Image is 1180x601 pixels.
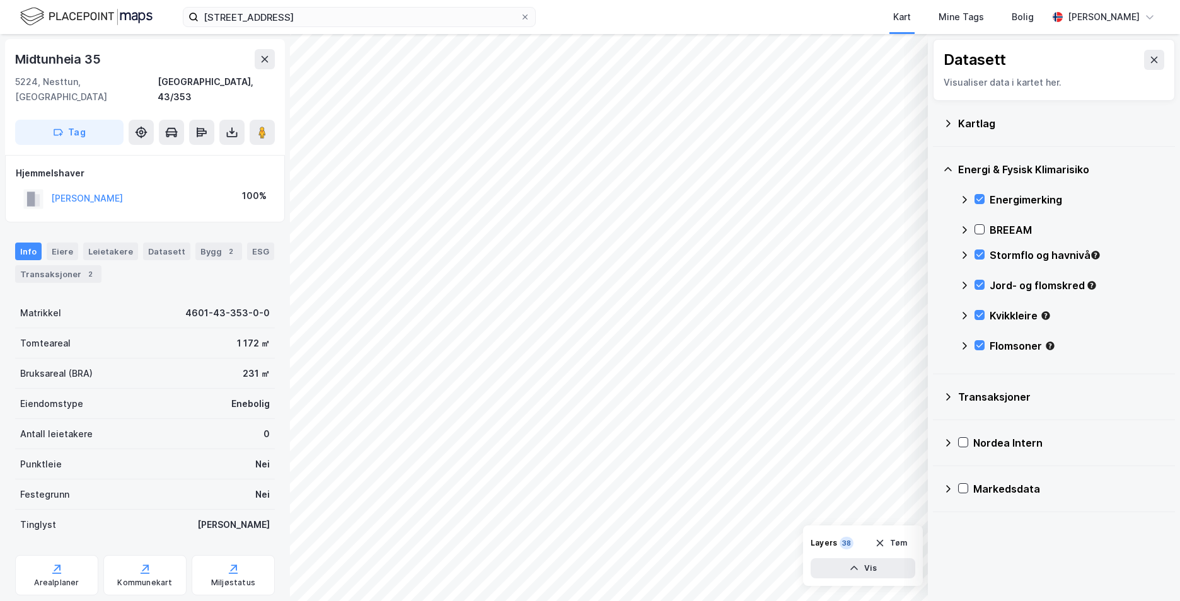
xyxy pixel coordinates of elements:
[1117,541,1180,601] iframe: Chat Widget
[990,278,1165,293] div: Jord- og flomskred
[958,116,1165,131] div: Kartlag
[231,396,270,411] div: Enebolig
[16,166,274,181] div: Hjemmelshaver
[20,517,56,532] div: Tinglyst
[83,243,138,260] div: Leietakere
[811,558,915,578] button: Vis
[867,533,915,553] button: Tøm
[990,192,1165,207] div: Energimerking
[893,9,911,25] div: Kart
[247,243,274,260] div: ESG
[255,487,270,502] div: Nei
[20,457,62,472] div: Punktleie
[20,487,69,502] div: Festegrunn
[195,243,242,260] div: Bygg
[117,578,172,588] div: Kommunekart
[973,435,1165,450] div: Nordea Intern
[242,188,267,203] div: 100%
[224,245,237,258] div: 2
[47,243,78,260] div: Eiere
[15,243,42,260] div: Info
[237,336,270,351] div: 1 172 ㎡
[20,396,83,411] div: Eiendomstype
[197,517,270,532] div: [PERSON_NAME]
[990,308,1165,323] div: Kvikkleire
[15,49,103,69] div: Midtunheia 35
[15,265,101,283] div: Transaksjoner
[263,426,270,442] div: 0
[255,457,270,472] div: Nei
[1086,280,1097,291] div: Tooltip anchor
[1040,310,1051,321] div: Tooltip anchor
[944,50,1006,70] div: Datasett
[1090,249,1101,261] div: Tooltip anchor
[20,6,153,28] img: logo.f888ab2527a4732fd821a326f86c7f29.svg
[840,537,853,549] div: 38
[185,306,270,321] div: 4601-43-353-0-0
[811,538,837,548] div: Layers
[20,426,93,442] div: Antall leietakere
[990,248,1165,263] div: Stormflo og havnivå
[15,120,124,145] button: Tag
[15,74,158,105] div: 5224, Nesttun, [GEOGRAPHIC_DATA]
[211,578,255,588] div: Miljøstatus
[958,389,1165,404] div: Transaksjoner
[158,74,275,105] div: [GEOGRAPHIC_DATA], 43/353
[20,336,71,351] div: Tomteareal
[84,268,96,280] div: 2
[1068,9,1140,25] div: [PERSON_NAME]
[143,243,190,260] div: Datasett
[34,578,79,588] div: Arealplaner
[958,162,1165,177] div: Energi & Fysisk Klimarisiko
[990,222,1165,238] div: BREEAM
[1044,340,1056,352] div: Tooltip anchor
[973,481,1165,496] div: Markedsdata
[20,366,93,381] div: Bruksareal (BRA)
[944,75,1164,90] div: Visualiser data i kartet her.
[939,9,984,25] div: Mine Tags
[990,338,1165,353] div: Flomsoner
[199,8,520,26] input: Søk på adresse, matrikkel, gårdeiere, leietakere eller personer
[243,366,270,381] div: 231 ㎡
[1012,9,1034,25] div: Bolig
[20,306,61,321] div: Matrikkel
